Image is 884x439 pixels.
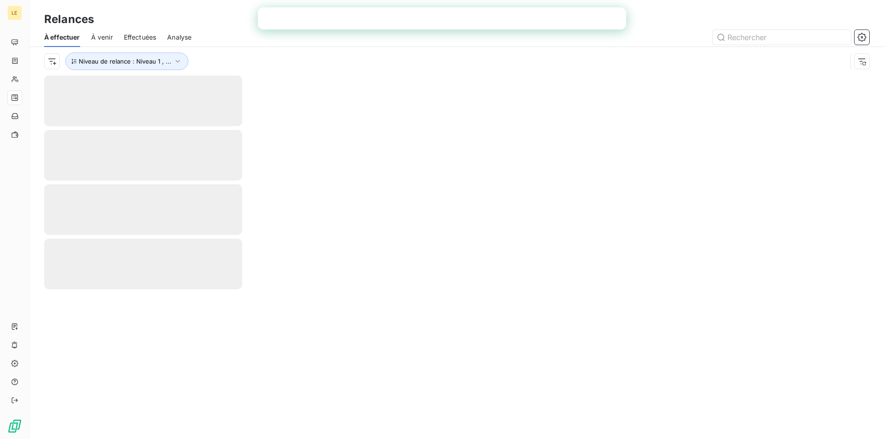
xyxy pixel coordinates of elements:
[713,30,851,45] input: Rechercher
[7,419,22,433] img: Logo LeanPay
[91,33,113,42] span: À venir
[124,33,157,42] span: Effectuées
[7,6,22,20] div: LE
[44,11,94,28] h3: Relances
[65,53,188,70] button: Niveau de relance : Niveau 1 , ...
[853,408,875,430] iframe: Intercom live chat
[167,33,192,42] span: Analyse
[79,58,171,65] span: Niveau de relance : Niveau 1 , ...
[44,33,80,42] span: À effectuer
[258,7,626,29] iframe: Intercom live chat bannière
